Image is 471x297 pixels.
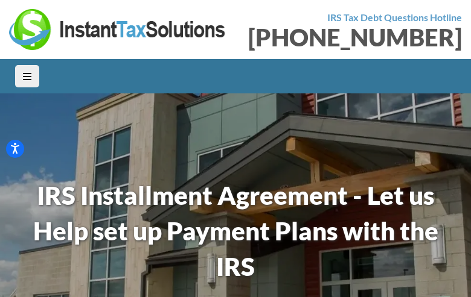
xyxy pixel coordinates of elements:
img: Instant Tax Solutions Logo [9,9,226,50]
a: Instant Tax Solutions Logo [9,22,226,34]
div: [PHONE_NUMBER] [245,25,462,49]
strong: IRS Tax Debt Questions Hotline [327,11,462,23]
h1: IRS Installment Agreement - Let us Help set up Payment Plans with the IRS [27,178,444,284]
button: Menu Icon [15,65,39,87]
